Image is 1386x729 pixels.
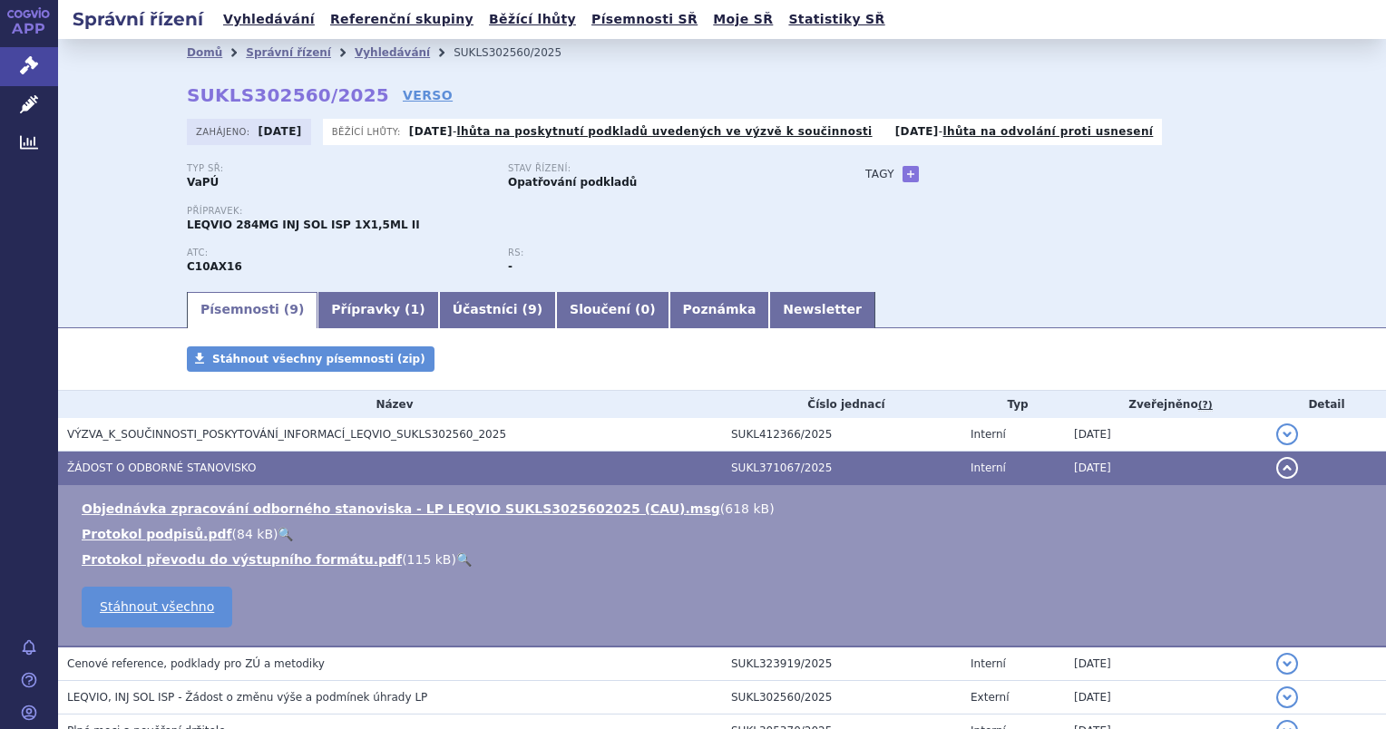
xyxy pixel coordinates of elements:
[1267,391,1386,418] th: Detail
[82,527,232,541] a: Protokol podpisů.pdf
[456,552,472,567] a: 🔍
[187,346,434,372] a: Stáhnout všechny písemnosti (zip)
[1276,423,1298,445] button: detail
[187,163,490,174] p: Typ SŘ:
[556,292,669,328] a: Sloučení (0)
[187,219,420,231] span: LEQVIO 284MG INJ SOL ISP 1X1,5ML II
[903,166,919,182] a: +
[1276,653,1298,675] button: detail
[457,125,873,138] a: lhůta na poskytnutí podkladů uvedených ve výzvě k součinnosti
[67,691,427,704] span: LEQVIO, INJ SOL ISP - Žádost o změnu výše a podmínek úhrady LP
[1065,646,1267,681] td: [DATE]
[246,46,331,59] a: Správní řízení
[722,391,961,418] th: Číslo jednací
[961,391,1065,418] th: Typ
[67,462,256,474] span: ŽÁDOST O ODBORNÉ STANOVISKO
[483,7,581,32] a: Běžící lhůty
[67,428,506,441] span: VÝZVA_K_SOUČINNOSTI_POSKYTOVÁNÍ_INFORMACÍ_LEQVIO_SUKLS302560_2025
[722,418,961,452] td: SUKL412366/2025
[1065,391,1267,418] th: Zveřejněno
[317,292,438,328] a: Přípravky (1)
[218,7,320,32] a: Vyhledávání
[783,7,890,32] a: Statistiky SŘ
[67,657,325,670] span: Cenové reference, podklady pro ZÚ a metodiky
[58,391,722,418] th: Název
[332,124,405,139] span: Běžící lhůty:
[196,124,253,139] span: Zahájeno:
[82,550,1368,569] li: ( )
[971,657,1006,670] span: Interní
[895,124,1154,139] p: -
[403,86,453,104] a: VERSO
[82,587,232,627] a: Stáhnout všechno
[769,292,875,328] a: Newsletter
[454,39,585,66] li: SUKLS302560/2025
[942,125,1153,138] a: lhůta na odvolání proti usnesení
[1065,418,1267,452] td: [DATE]
[528,302,537,316] span: 9
[289,302,298,316] span: 9
[411,302,420,316] span: 1
[409,125,453,138] strong: [DATE]
[722,646,961,681] td: SUKL323919/2025
[895,125,939,138] strong: [DATE]
[82,501,720,516] a: Objednávka zpracování odborného stanoviska - LP LEQVIO SUKLS3025602025 (CAU).msg
[409,124,873,139] p: -
[187,176,219,189] strong: VaPÚ
[187,248,490,258] p: ATC:
[971,691,1009,704] span: Externí
[1065,452,1267,485] td: [DATE]
[865,163,894,185] h3: Tagy
[1276,457,1298,479] button: detail
[82,500,1368,518] li: ( )
[722,452,961,485] td: SUKL371067/2025
[58,6,218,32] h2: Správní řízení
[508,260,512,273] strong: -
[1198,399,1213,412] abbr: (?)
[407,552,452,567] span: 115 kB
[212,353,425,365] span: Stáhnout všechny písemnosti (zip)
[640,302,649,316] span: 0
[325,7,479,32] a: Referenční skupiny
[508,163,811,174] p: Stav řízení:
[259,125,302,138] strong: [DATE]
[1276,686,1298,708] button: detail
[439,292,556,328] a: Účastníci (9)
[508,176,637,189] strong: Opatřování podkladů
[187,46,222,59] a: Domů
[669,292,770,328] a: Poznámka
[725,501,769,516] span: 618 kB
[187,292,317,328] a: Písemnosti (9)
[971,428,1006,441] span: Interní
[1065,681,1267,714] td: [DATE]
[508,248,811,258] p: RS:
[708,7,778,32] a: Moje SŘ
[82,525,1368,543] li: ( )
[278,527,293,541] a: 🔍
[722,681,961,714] td: SUKL302560/2025
[187,84,389,106] strong: SUKLS302560/2025
[355,46,430,59] a: Vyhledávání
[237,527,273,541] span: 84 kB
[586,7,703,32] a: Písemnosti SŘ
[971,462,1006,474] span: Interní
[82,552,402,567] a: Protokol převodu do výstupního formátu.pdf
[187,206,829,217] p: Přípravek:
[187,260,242,273] strong: INKLISIRAN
